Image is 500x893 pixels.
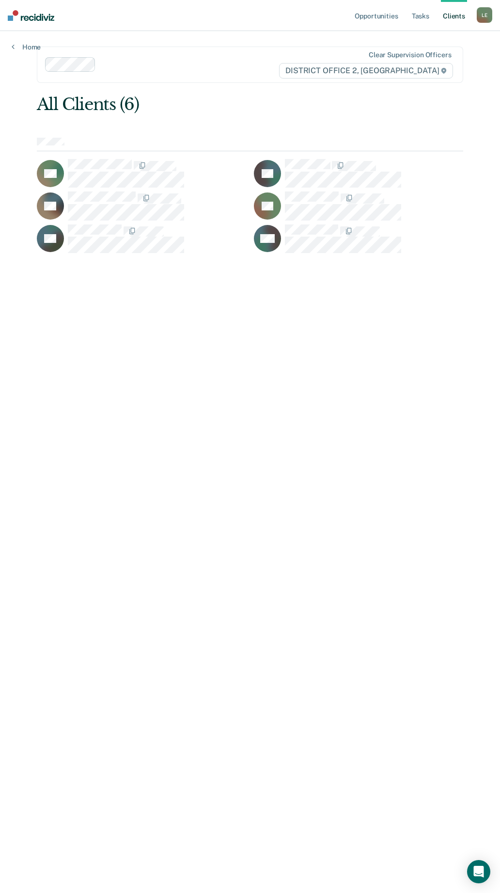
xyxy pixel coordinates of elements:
div: L E [477,7,492,23]
span: DISTRICT OFFICE 2, [GEOGRAPHIC_DATA] [279,63,453,79]
button: LE [477,7,492,23]
div: Clear supervision officers [369,51,451,59]
div: Open Intercom Messenger [467,860,490,883]
img: Recidiviz [8,10,54,21]
a: Home [12,43,41,51]
div: All Clients (6) [37,95,378,114]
